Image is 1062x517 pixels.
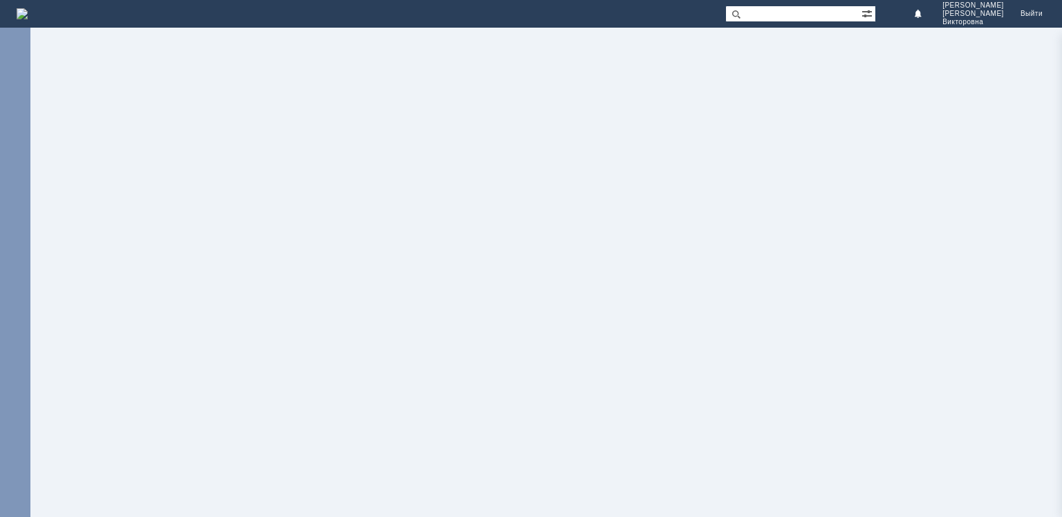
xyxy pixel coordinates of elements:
[942,18,1004,26] span: Викторовна
[861,6,875,19] span: Расширенный поиск
[942,1,1004,10] span: [PERSON_NAME]
[942,10,1004,18] span: [PERSON_NAME]
[17,8,28,19] img: logo
[17,8,28,19] a: Перейти на домашнюю страницу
